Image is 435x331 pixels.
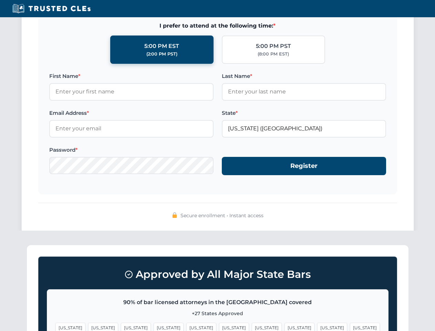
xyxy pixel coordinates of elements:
[49,146,214,154] label: Password
[222,83,386,100] input: Enter your last name
[180,212,263,219] span: Secure enrollment • Instant access
[49,21,386,30] span: I prefer to attend at the following time:
[47,265,389,284] h3: Approved by All Major State Bars
[222,109,386,117] label: State
[49,120,214,137] input: Enter your email
[10,3,93,14] img: Trusted CLEs
[55,298,380,307] p: 90% of bar licensed attorneys in the [GEOGRAPHIC_DATA] covered
[49,109,214,117] label: Email Address
[256,42,291,51] div: 5:00 PM PST
[172,212,177,218] img: 🔒
[146,51,177,58] div: (2:00 PM PST)
[49,72,214,80] label: First Name
[55,310,380,317] p: +27 States Approved
[222,157,386,175] button: Register
[49,83,214,100] input: Enter your first name
[222,72,386,80] label: Last Name
[144,42,179,51] div: 5:00 PM EST
[222,120,386,137] input: Florida (FL)
[258,51,289,58] div: (8:00 PM EST)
